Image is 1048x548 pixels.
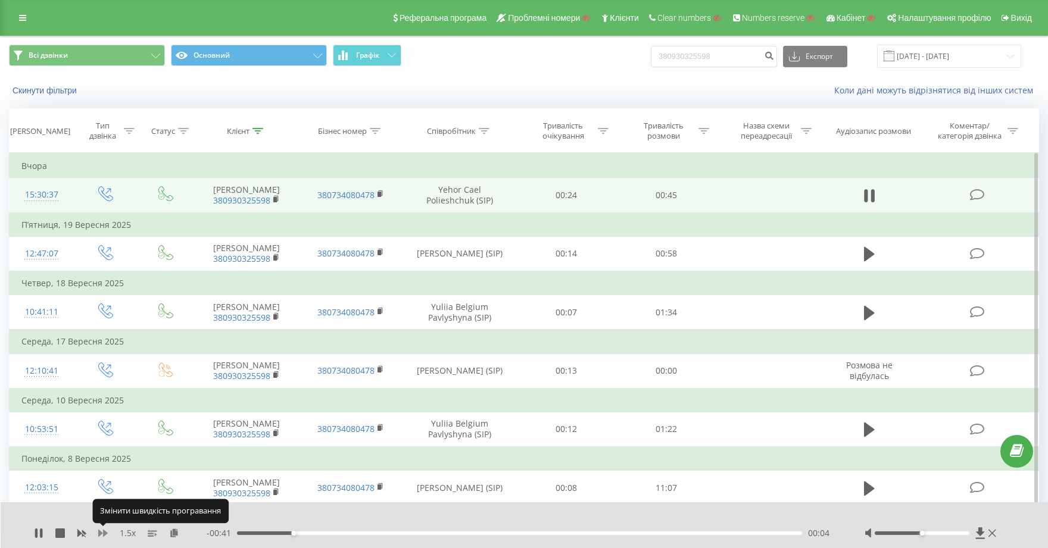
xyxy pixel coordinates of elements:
[194,236,299,271] td: [PERSON_NAME]
[21,300,62,324] div: 10:41:11
[651,46,777,67] input: Пошук за номером
[508,13,580,23] span: Проблемні номери
[317,423,375,434] a: 380734080478
[84,121,121,141] div: Тип дзвінка
[213,195,270,206] a: 380930325598
[836,126,911,136] div: Аудіозапис розмови
[403,295,516,330] td: Yuliia Belgium Pavlyshyna (SIP)
[333,45,401,66] button: Графік
[632,121,695,141] div: Тривалість розмови
[194,353,299,389] td: [PERSON_NAME]
[10,213,1039,237] td: П’ятниця, 19 Вересня 2025
[317,482,375,493] a: 380734080478
[400,13,487,23] span: Реферальна програма
[616,412,717,447] td: 01:22
[317,365,375,376] a: 380734080478
[846,359,893,381] span: Розмова не відбулась
[29,51,68,60] span: Всі дзвінки
[783,46,847,67] button: Експорт
[317,189,375,201] a: 380734080478
[616,178,717,213] td: 00:45
[10,447,1039,471] td: Понеділок, 8 Вересня 2025
[291,531,296,536] div: Accessibility label
[516,412,616,447] td: 00:12
[10,330,1039,353] td: Середа, 17 Вересня 2025
[616,471,717,506] td: 11:07
[935,121,1005,141] div: Коментар/категорія дзвінка
[920,531,925,536] div: Accessibility label
[227,126,249,136] div: Клієнт
[21,242,62,265] div: 12:47:07
[403,412,516,447] td: Yuliia Belgium Pavlyshyna (SIP)
[194,295,299,330] td: [PERSON_NAME]
[317,306,375,318] a: 380734080478
[213,253,270,264] a: 380930325598
[657,13,711,23] span: Clear numbers
[616,236,717,271] td: 00:58
[21,418,62,441] div: 10:53:51
[171,45,327,66] button: Основний
[194,471,299,506] td: [PERSON_NAME]
[403,353,516,389] td: [PERSON_NAME] (SIP)
[120,527,136,539] span: 1.5 x
[837,13,866,23] span: Кабінет
[403,178,516,213] td: Yehor Cael Polieshchuk (SIP)
[356,51,379,60] span: Графік
[403,471,516,506] td: [PERSON_NAME] (SIP)
[808,527,829,539] span: 00:04
[207,527,237,539] span: - 00:41
[403,236,516,271] td: [PERSON_NAME] (SIP)
[213,370,270,381] a: 380930325598
[616,353,717,389] td: 00:00
[1011,13,1032,23] span: Вихід
[194,412,299,447] td: [PERSON_NAME]
[10,389,1039,412] td: Середа, 10 Вересня 2025
[516,178,616,213] td: 00:24
[427,126,476,136] div: Співробітник
[21,359,62,383] div: 12:10:41
[616,295,717,330] td: 01:34
[834,84,1039,96] a: Коли дані можуть відрізнятися вiд інших систем
[516,295,616,330] td: 00:07
[194,178,299,213] td: [PERSON_NAME]
[742,13,804,23] span: Numbers reserve
[9,45,165,66] button: Всі дзвінки
[10,271,1039,295] td: Четвер, 18 Вересня 2025
[151,126,175,136] div: Статус
[734,121,798,141] div: Назва схеми переадресації
[531,121,595,141] div: Тривалість очікування
[9,85,83,96] button: Скинути фільтри
[213,428,270,440] a: 380930325598
[213,312,270,323] a: 380930325598
[10,154,1039,178] td: Вчора
[318,126,367,136] div: Бізнес номер
[516,471,616,506] td: 00:08
[10,126,70,136] div: [PERSON_NAME]
[610,13,639,23] span: Клієнти
[21,476,62,499] div: 12:03:15
[898,13,991,23] span: Налаштування профілю
[92,499,229,523] div: Змінити швидкість програвання
[21,183,62,206] div: 15:30:37
[317,248,375,259] a: 380734080478
[516,353,616,389] td: 00:13
[516,236,616,271] td: 00:14
[213,487,270,499] a: 380930325598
